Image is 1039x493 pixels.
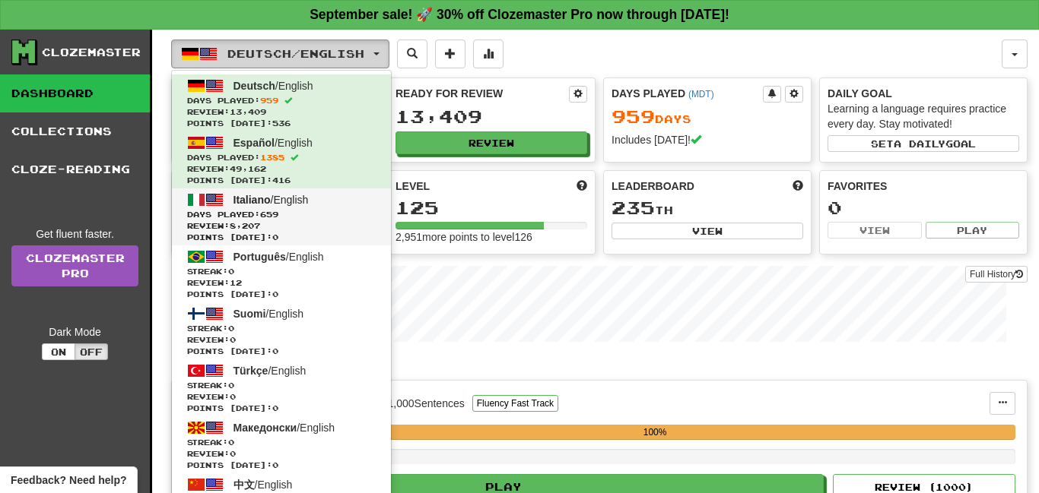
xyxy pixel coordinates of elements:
[187,95,376,106] span: Days Played:
[187,152,376,163] span: Days Played:
[228,324,234,333] span: 0
[612,106,655,127] span: 959
[396,131,587,154] button: Review
[234,422,335,434] span: / English
[435,40,465,68] button: Add sentence to collection
[234,422,297,434] span: Македонски
[396,179,430,194] span: Level
[388,396,465,411] div: 1,000 Sentences
[187,163,376,175] span: Review: 49,162
[187,106,376,118] span: Review: 13,409
[172,359,391,416] a: Türkçe/EnglishStreak:0 Review:0Points [DATE]:0
[234,137,313,149] span: / English
[828,101,1019,131] div: Learning a language requires practice every day. Stay motivated!
[187,175,376,186] span: Points [DATE]: 416
[310,7,729,22] strong: September sale! 🚀 30% off Clozemaster Pro now through [DATE]!
[396,86,569,101] div: Ready for Review
[612,197,655,218] span: 235
[612,107,803,127] div: Day s
[172,131,391,188] a: Español/EnglishDays Played:1385 Review:49,162Points [DATE]:416
[187,289,376,300] span: Points [DATE]: 0
[234,308,266,320] span: Suomi
[187,334,376,346] span: Review: 0
[228,438,234,447] span: 0
[172,188,391,245] a: Italiano/EnglishDays Played:659 Review:8,207Points [DATE]:0
[612,86,763,101] div: Days Played
[187,220,376,232] span: Review: 8,207
[187,403,376,414] span: Points [DATE]: 0
[11,472,126,488] span: Open feedback widget
[396,198,587,217] div: 125
[234,365,307,377] span: / English
[234,365,268,377] span: Türkçe
[42,343,75,360] button: On
[234,479,293,491] span: / English
[926,222,1020,239] button: Play
[473,40,504,68] button: More stats
[828,198,1019,217] div: 0
[187,323,376,334] span: Streak:
[75,343,108,360] button: Off
[171,40,389,68] button: Deutsch/English
[612,132,803,147] div: Includes [DATE]!
[187,266,376,277] span: Streak:
[172,74,391,131] a: Deutsch/EnglishDays Played:959 Review:13,409Points [DATE]:536
[187,460,376,471] span: Points [DATE]: 0
[612,179,694,194] span: Leaderboard
[234,251,324,263] span: / English
[11,226,138,242] div: Get fluent faster.
[234,194,309,206] span: / English
[187,209,376,220] span: Days Played:
[688,89,714,100] a: (MDT)
[828,135,1019,152] button: Seta dailygoal
[187,346,376,357] span: Points [DATE]: 0
[793,179,803,194] span: This week in points, UTC
[294,425,1015,440] div: 100%
[472,395,558,412] button: Fluency Fast Track
[187,448,376,460] span: Review: 0
[397,40,427,68] button: Search sentences
[187,232,376,243] span: Points [DATE]: 0
[234,251,286,263] span: Português
[260,96,278,105] span: 959
[11,324,138,340] div: Dark Mode
[11,245,138,286] a: ClozemasterPro
[612,198,803,218] div: th
[828,179,1019,194] div: Favorites
[228,267,234,276] span: 0
[187,391,376,403] span: Review: 0
[171,357,1028,372] p: In Progress
[894,138,945,149] span: a daily
[612,223,803,239] button: View
[187,437,376,448] span: Streak:
[172,416,391,473] a: Македонски/EnglishStreak:0 Review:0Points [DATE]:0
[234,194,271,206] span: Italiano
[396,229,587,245] div: 2,951 more points to level 126
[172,245,391,302] a: Português/EnglishStreak:0 Review:12Points [DATE]:0
[965,266,1028,283] button: Full History
[234,80,313,92] span: / English
[234,80,275,92] span: Deutsch
[577,179,587,194] span: Score more points to level up
[42,45,141,60] div: Clozemaster
[234,479,255,491] span: 中文
[187,380,376,391] span: Streak:
[172,302,391,359] a: Suomi/EnglishStreak:0 Review:0Points [DATE]:0
[396,107,587,126] div: 13,409
[260,153,284,162] span: 1385
[187,277,376,289] span: Review: 12
[234,137,275,149] span: Español
[234,308,304,320] span: / English
[260,210,278,219] span: 659
[228,381,234,390] span: 0
[227,47,364,60] span: Deutsch / English
[187,118,376,129] span: Points [DATE]: 536
[828,86,1019,101] div: Daily Goal
[828,222,922,239] button: View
